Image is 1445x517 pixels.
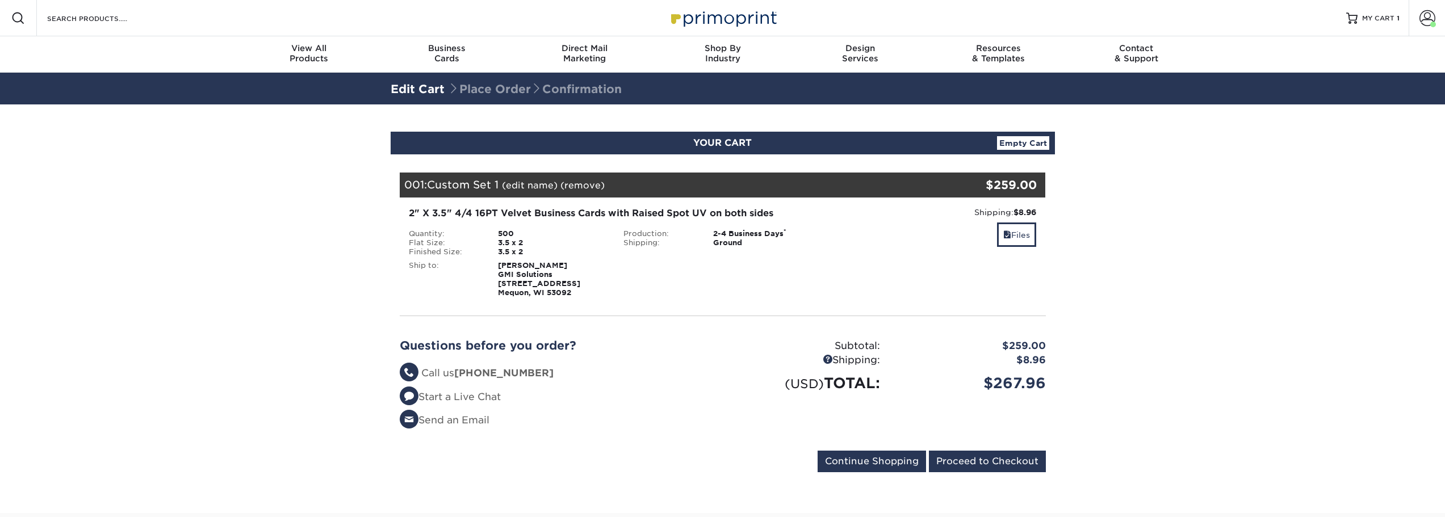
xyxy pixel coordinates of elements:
[516,43,654,53] span: Direct Mail
[929,451,1046,472] input: Proceed to Checkout
[400,238,490,247] div: Flat Size:
[654,36,791,73] a: Shop ByIndustry
[498,261,580,297] strong: [PERSON_NAME] GMI Solutions [STREET_ADDRESS] Mequon, WI 53092
[502,180,558,191] a: (edit name)
[391,82,445,96] a: Edit Cart
[1362,14,1394,23] span: MY CART
[929,43,1067,53] span: Resources
[400,247,490,257] div: Finished Size:
[454,367,554,379] strong: [PHONE_NUMBER]
[997,222,1036,247] a: Files
[889,372,1054,394] div: $267.96
[938,176,1037,194] div: $259.00
[723,372,889,394] div: TOTAL:
[791,43,929,53] span: Design
[400,261,490,297] div: Ship to:
[560,180,605,191] a: (remove)
[1067,36,1205,73] a: Contact& Support
[705,229,830,238] div: 2-4 Business Days
[889,353,1054,368] div: $8.96
[1003,230,1011,239] span: files
[240,36,378,73] a: View AllProducts
[400,391,501,402] a: Start a Live Chat
[489,229,615,238] div: 500
[791,36,929,73] a: DesignServices
[929,43,1067,64] div: & Templates
[46,11,157,25] input: SEARCH PRODUCTS.....
[1067,43,1205,53] span: Contact
[400,414,489,426] a: Send an Email
[400,339,714,352] h2: Questions before you order?
[427,178,499,191] span: Custom Set 1
[615,229,705,238] div: Production:
[889,339,1054,354] div: $259.00
[400,229,490,238] div: Quantity:
[666,6,780,30] img: Primoprint
[378,43,516,64] div: Cards
[693,137,752,148] span: YOUR CART
[489,238,615,247] div: 3.5 x 2
[409,207,822,220] div: 2" X 3.5" 4/4 16PT Velvet Business Cards with Raised Spot UV on both sides
[400,173,938,197] div: 001:
[705,238,830,247] div: Ground
[516,36,654,73] a: Direct MailMarketing
[1397,14,1400,22] span: 1
[654,43,791,53] span: Shop By
[448,82,622,96] span: Place Order Confirmation
[400,366,714,381] li: Call us
[240,43,378,53] span: View All
[1067,43,1205,64] div: & Support
[723,339,889,354] div: Subtotal:
[723,353,889,368] div: Shipping:
[489,247,615,257] div: 3.5 x 2
[929,36,1067,73] a: Resources& Templates
[516,43,654,64] div: Marketing
[818,451,926,472] input: Continue Shopping
[240,43,378,64] div: Products
[1013,208,1036,217] strong: $8.96
[654,43,791,64] div: Industry
[615,238,705,247] div: Shipping:
[378,36,516,73] a: BusinessCards
[791,43,929,64] div: Services
[378,43,516,53] span: Business
[839,207,1037,218] div: Shipping:
[785,376,824,391] small: (USD)
[997,136,1049,150] a: Empty Cart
